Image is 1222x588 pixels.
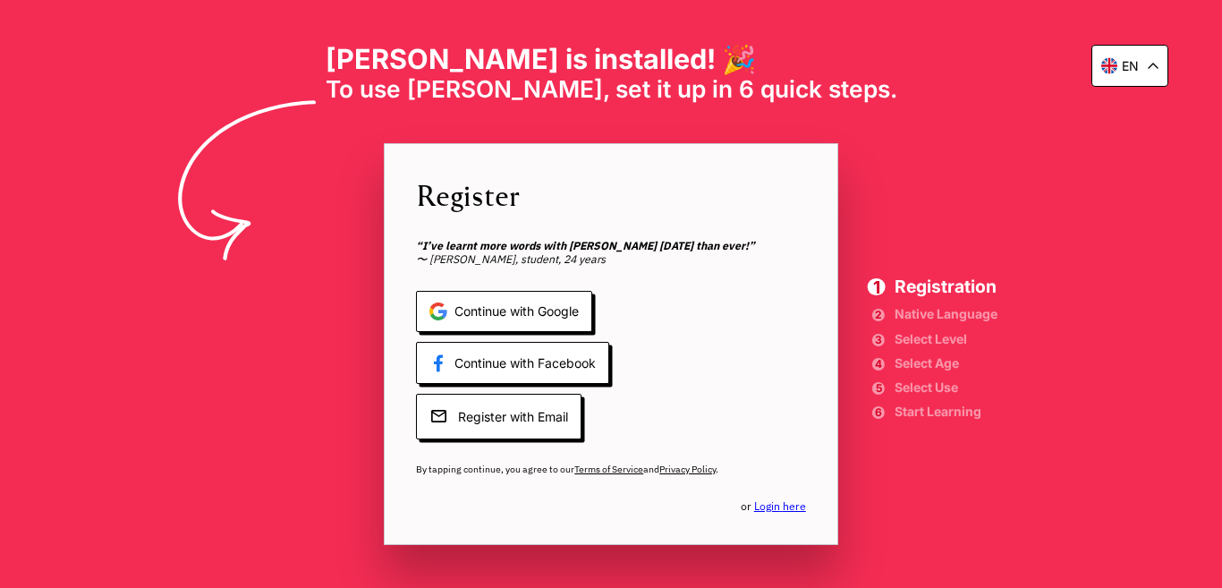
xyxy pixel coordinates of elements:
[416,239,806,268] span: 〜 [PERSON_NAME], student, 24 years
[741,499,806,514] span: or
[416,291,592,333] span: Continue with Google
[895,358,997,369] span: Select Age
[416,342,609,384] span: Continue with Facebook
[1122,58,1139,73] p: en
[895,406,997,417] span: Start Learning
[416,238,755,252] b: “I’ve learnt more words with [PERSON_NAME] [DATE] than ever!”
[416,463,806,475] span: By tapping continue, you agree to our and .
[326,43,897,76] h1: [PERSON_NAME] is installed! 🎉
[416,175,806,216] span: Register
[895,382,997,393] span: Select Use
[895,334,997,345] span: Select Level
[574,463,643,475] a: Terms of Service
[326,75,897,104] span: To use [PERSON_NAME], set it up in 6 quick steps.
[754,499,806,513] a: Login here
[895,278,997,295] span: Registration
[659,463,716,475] a: Privacy Policy
[416,394,581,439] span: Register with Email
[895,309,997,320] span: Native Language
